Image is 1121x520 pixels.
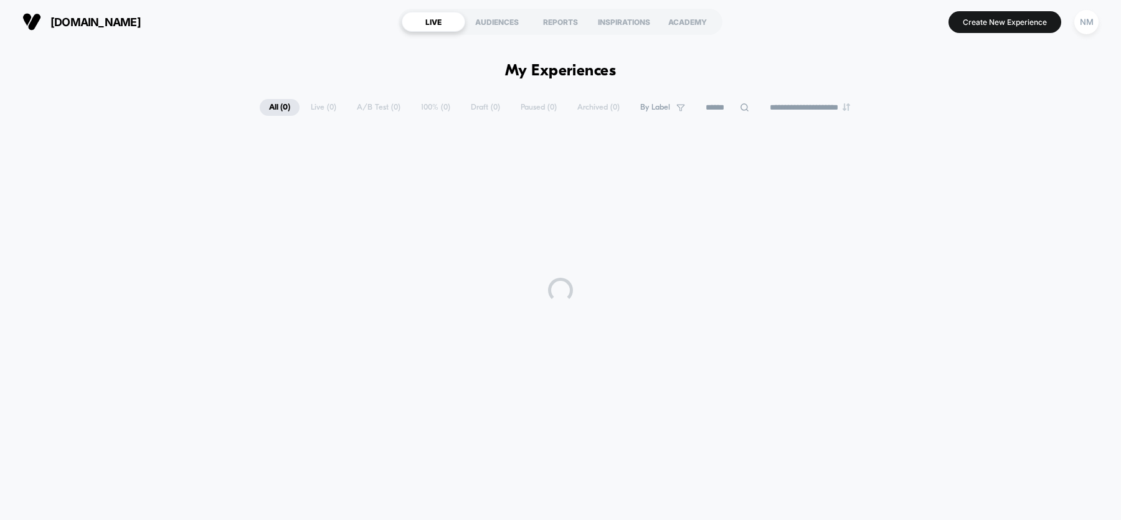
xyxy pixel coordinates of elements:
img: end [843,103,850,111]
button: Create New Experience [948,11,1061,33]
div: ACADEMY [656,12,719,32]
div: REPORTS [529,12,592,32]
div: LIVE [402,12,465,32]
span: By Label [640,103,670,112]
div: NM [1074,10,1099,34]
div: INSPIRATIONS [592,12,656,32]
span: [DOMAIN_NAME] [50,16,141,29]
button: [DOMAIN_NAME] [19,12,144,32]
img: Visually logo [22,12,41,31]
div: AUDIENCES [465,12,529,32]
span: All ( 0 ) [260,99,300,116]
h1: My Experiences [505,62,617,80]
button: NM [1071,9,1102,35]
